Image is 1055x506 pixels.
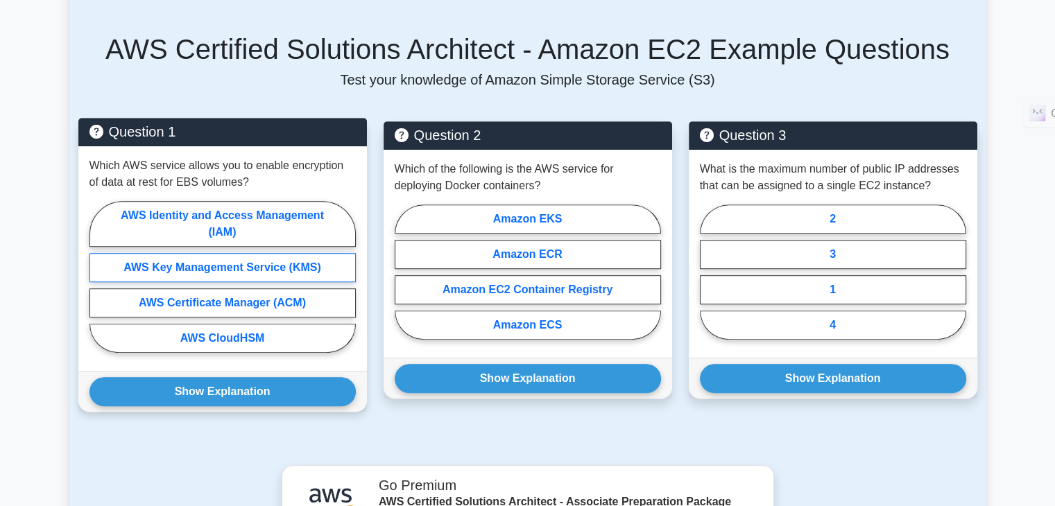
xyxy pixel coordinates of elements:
[89,324,356,353] label: AWS CloudHSM
[89,288,356,317] label: AWS Certificate Manager (ACM)
[89,123,356,140] h5: Question 1
[395,127,661,143] h5: Question 2
[89,201,356,247] label: AWS Identity and Access Management (IAM)
[395,161,661,194] p: Which of the following is the AWS service for deploying Docker containers?
[700,127,966,143] h5: Question 3
[700,364,966,393] button: Show Explanation
[395,204,661,234] label: Amazon EKS
[78,33,977,66] h5: AWS Certified Solutions Architect - Amazon EC2 Example Questions
[700,275,966,304] label: 1
[78,71,977,88] p: Test your knowledge of Amazon Simple Storage Service (S3)
[89,253,356,282] label: AWS Key Management Service (KMS)
[395,240,661,269] label: Amazon ECR
[700,161,966,194] p: What is the maximum number of public IP addresses that can be assigned to a single EC2 instance?
[89,157,356,191] p: Which AWS service allows you to enable encryption of data at rest for EBS volumes?
[700,240,966,269] label: 3
[395,364,661,393] button: Show Explanation
[89,377,356,406] button: Show Explanation
[395,311,661,340] label: Amazon ECS
[700,204,966,234] label: 2
[700,311,966,340] label: 4
[395,275,661,304] label: Amazon EC2 Container Registry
